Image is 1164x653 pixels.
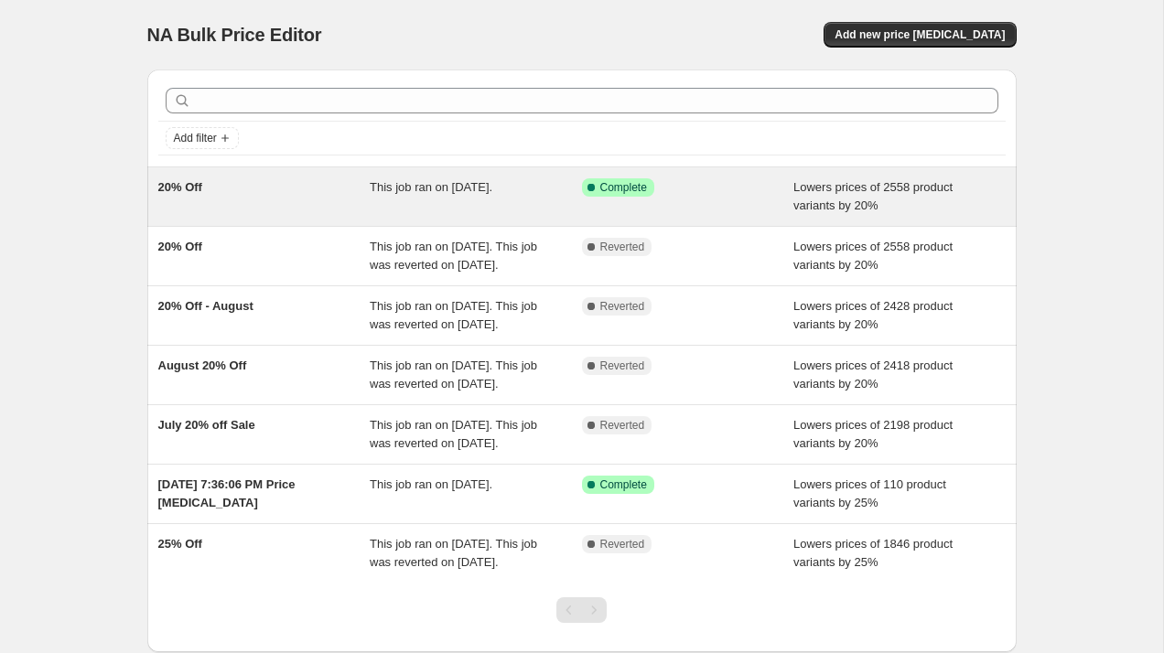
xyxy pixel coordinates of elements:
span: This job ran on [DATE]. [370,477,492,491]
span: Lowers prices of 110 product variants by 25% [793,477,946,509]
span: 20% Off - August [158,299,253,313]
span: This job ran on [DATE]. This job was reverted on [DATE]. [370,418,537,450]
span: Lowers prices of 1846 product variants by 25% [793,537,953,569]
span: Complete [600,180,647,195]
span: NA Bulk Price Editor [147,25,322,45]
span: 20% Off [158,180,202,194]
span: Reverted [600,418,645,433]
span: 20% Off [158,240,202,253]
span: This job ran on [DATE]. This job was reverted on [DATE]. [370,359,537,391]
span: August 20% Off [158,359,247,372]
span: Reverted [600,359,645,373]
span: Reverted [600,299,645,314]
span: This job ran on [DATE]. [370,180,492,194]
span: Reverted [600,537,645,551]
span: Complete [600,477,647,492]
span: Lowers prices of 2198 product variants by 20% [793,418,953,450]
button: Add filter [166,127,239,149]
span: This job ran on [DATE]. This job was reverted on [DATE]. [370,240,537,272]
span: Add new price [MEDICAL_DATA] [835,27,1005,42]
span: 25% Off [158,537,202,551]
span: This job ran on [DATE]. This job was reverted on [DATE]. [370,537,537,569]
span: Lowers prices of 2428 product variants by 20% [793,299,953,331]
span: This job ran on [DATE]. This job was reverted on [DATE]. [370,299,537,331]
span: Lowers prices of 2558 product variants by 20% [793,180,953,212]
span: [DATE] 7:36:06 PM Price [MEDICAL_DATA] [158,477,296,509]
span: Lowers prices of 2558 product variants by 20% [793,240,953,272]
span: Add filter [174,131,217,145]
span: Lowers prices of 2418 product variants by 20% [793,359,953,391]
span: Reverted [600,240,645,254]
nav: Pagination [556,597,607,623]
button: Add new price [MEDICAL_DATA] [824,22,1016,48]
span: July 20% off Sale [158,418,255,432]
